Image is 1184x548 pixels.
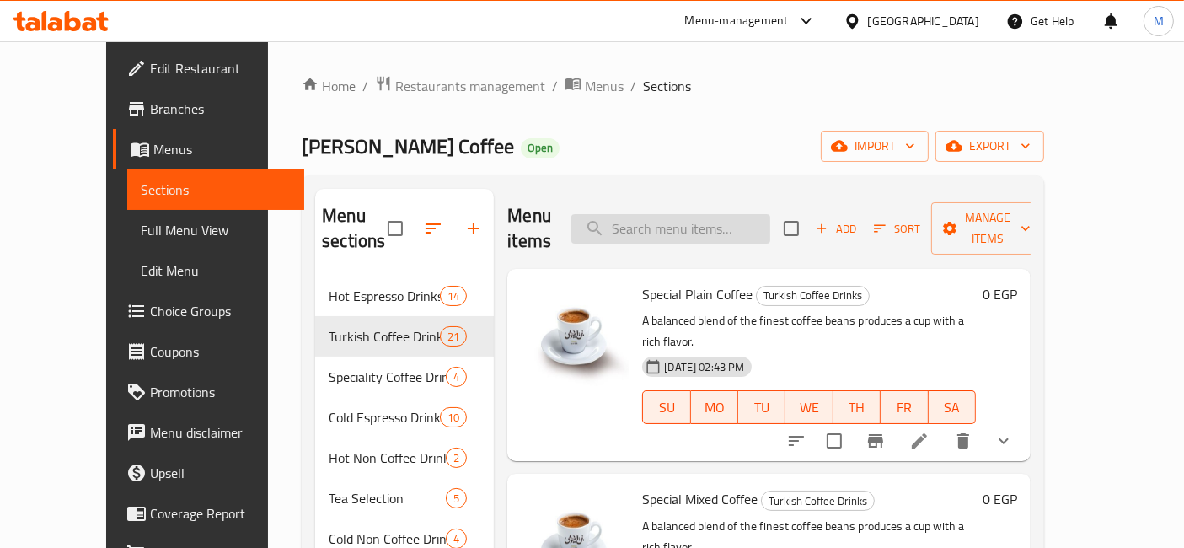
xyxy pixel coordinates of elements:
[1154,12,1164,30] span: M
[909,431,930,451] a: Edit menu item
[315,438,494,478] div: Hot Non Coffee Drinks2
[642,282,753,307] span: Special Plain Coffee
[440,326,467,347] div: items
[585,76,624,96] span: Menus
[447,531,466,547] span: 4
[315,276,494,316] div: Hot Espresso Drinks14
[113,331,304,372] a: Coupons
[113,89,304,129] a: Branches
[440,407,467,427] div: items
[329,448,446,468] span: Hot Non Coffee Drinks
[813,219,859,239] span: Add
[698,395,731,420] span: MO
[153,139,291,159] span: Menus
[565,75,624,97] a: Menus
[150,463,291,483] span: Upsell
[315,357,494,397] div: Speciality Coffee Drinks4
[127,210,304,250] a: Full Menu View
[329,488,446,508] span: Tea Selection
[362,76,368,96] li: /
[870,216,924,242] button: Sort
[761,491,875,511] div: Turkish Coffee Drinks
[302,75,1044,97] nav: breadcrumb
[521,282,629,390] img: Special Plain Coffee
[395,76,545,96] span: Restaurants management
[113,291,304,331] a: Choice Groups
[150,58,291,78] span: Edit Restaurant
[378,211,413,246] span: Select all sections
[863,216,931,242] span: Sort items
[785,390,833,424] button: WE
[943,421,983,461] button: delete
[840,395,874,420] span: TH
[571,214,770,244] input: search
[792,395,826,420] span: WE
[302,127,514,165] span: [PERSON_NAME] Coffee
[983,487,1017,511] h6: 0 EGP
[441,329,466,345] span: 21
[113,453,304,493] a: Upsell
[113,412,304,453] a: Menu disclaimer
[446,448,467,468] div: items
[809,216,863,242] button: Add
[113,48,304,89] a: Edit Restaurant
[329,407,440,427] span: Cold Espresso Drinks
[745,395,779,420] span: TU
[657,359,751,375] span: [DATE] 02:43 PM
[650,395,683,420] span: SU
[691,390,738,424] button: MO
[150,503,291,524] span: Coverage Report
[935,395,969,420] span: SA
[441,288,466,304] span: 14
[738,390,785,424] button: TU
[141,261,291,281] span: Edit Menu
[874,219,920,239] span: Sort
[521,141,560,155] span: Open
[817,423,852,459] span: Select to update
[935,131,1044,162] button: export
[552,76,558,96] li: /
[507,203,551,254] h2: Menu items
[521,138,560,158] div: Open
[329,367,446,387] span: Speciality Coffee Drinks
[440,286,467,306] div: items
[931,202,1044,255] button: Manage items
[983,282,1017,306] h6: 0 EGP
[447,491,466,507] span: 5
[150,99,291,119] span: Branches
[315,397,494,438] div: Cold Espresso Drinks10
[329,286,440,306] div: Hot Espresso Drinks
[150,341,291,362] span: Coupons
[762,492,874,511] span: Turkish Coffee Drinks
[881,390,928,424] button: FR
[642,486,758,512] span: Special Mixed Coffee
[774,211,809,246] span: Select section
[983,421,1024,461] button: show more
[756,286,870,306] div: Turkish Coffee Drinks
[446,488,467,508] div: items
[150,301,291,321] span: Choice Groups
[757,286,869,305] span: Turkish Coffee Drinks
[855,421,896,461] button: Branch-specific-item
[375,75,545,97] a: Restaurants management
[809,216,863,242] span: Add item
[834,136,915,157] span: import
[887,395,921,420] span: FR
[447,369,466,385] span: 4
[821,131,929,162] button: import
[994,431,1014,451] svg: Show Choices
[150,422,291,443] span: Menu disclaimer
[127,169,304,210] a: Sections
[685,11,789,31] div: Menu-management
[302,76,356,96] a: Home
[322,203,388,254] h2: Menu sections
[141,220,291,240] span: Full Menu View
[453,208,494,249] button: Add section
[315,478,494,518] div: Tea Selection5
[630,76,636,96] li: /
[150,382,291,402] span: Promotions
